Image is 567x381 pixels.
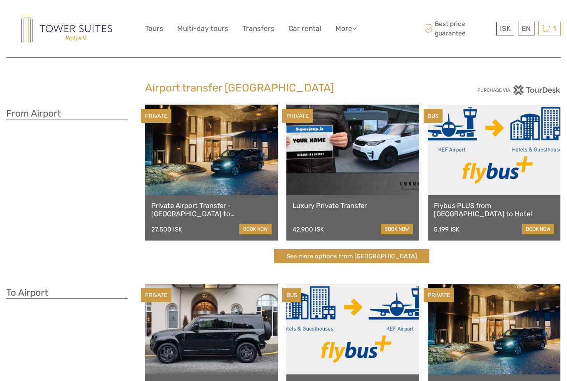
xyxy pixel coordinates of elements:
[151,201,272,218] a: Private Airport Transfer - [GEOGRAPHIC_DATA] to [GEOGRAPHIC_DATA]
[239,224,272,234] a: book now
[434,226,459,233] div: 5.199 ISK
[424,109,443,123] div: BUS
[145,23,163,35] a: Tours
[381,224,413,234] a: book now
[145,82,422,95] h2: Airport transfer [GEOGRAPHIC_DATA]
[422,19,494,37] span: Best price guarantee
[6,108,128,119] h3: From Airport
[288,23,321,35] a: Car rental
[500,24,511,33] span: ISK
[274,249,429,264] a: See more options from [GEOGRAPHIC_DATA]
[518,22,534,35] div: EN
[177,23,228,35] a: Multi-day tours
[151,226,182,233] div: 27.500 ISK
[242,23,274,35] a: Transfers
[21,15,112,42] img: Reykjavik Residence
[293,226,324,233] div: 42.900 ISK
[282,109,313,123] div: PRIVATE
[141,288,171,302] div: PRIVATE
[6,287,128,299] h3: To Airport
[434,201,554,218] a: Flybus PLUS from [GEOGRAPHIC_DATA] to Hotel
[522,224,554,234] a: book now
[552,24,557,33] span: 1
[293,201,413,210] a: Luxury Private Transfer
[141,109,171,123] div: PRIVATE
[282,288,301,302] div: BUS
[477,85,561,95] img: PurchaseViaTourDesk.png
[335,23,357,35] a: More
[424,288,454,302] div: PRIVATE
